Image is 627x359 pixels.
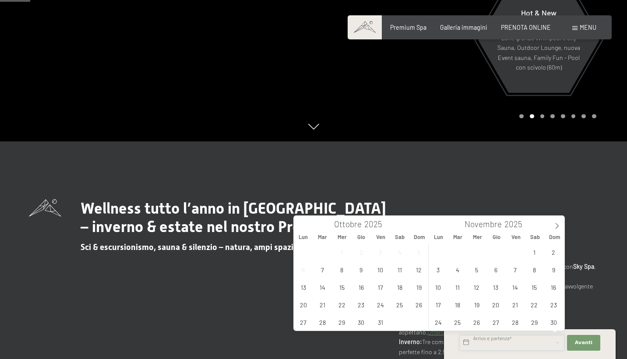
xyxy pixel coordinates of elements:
[545,234,564,240] span: Dom
[468,278,485,296] span: Novembre 12, 2025
[295,278,312,296] span: Ottobre 13, 2025
[391,278,408,296] span: Ottobre 18, 2025
[372,261,389,278] span: Ottobre 10, 2025
[440,24,487,31] a: Galleria immagini
[391,261,408,278] span: Ottobre 11, 2025
[468,313,485,331] span: Novembre 26, 2025
[313,234,332,240] span: Mar
[507,278,524,296] span: Novembre 14, 2025
[371,234,390,240] span: Ven
[573,263,594,270] strong: Sky Spa
[372,278,389,296] span: Ottobre 17, 2025
[362,219,391,229] input: Year
[372,296,389,313] span: Ottobre 24, 2025
[333,243,350,260] span: Ottobre 1, 2025
[352,261,370,278] span: Ottobre 9, 2025
[540,114,545,119] div: Carousel Page 3
[352,313,370,331] span: Ottobre 30, 2025
[519,114,524,119] div: Carousel Page 1
[487,234,506,240] span: Gio
[468,296,485,313] span: Novembre 19, 2025
[333,278,350,296] span: Ottobre 15, 2025
[526,278,543,296] span: Novembre 15, 2025
[391,296,408,313] span: Ottobre 25, 2025
[516,114,596,119] div: Carousel Pagination
[567,335,600,351] button: Avanti
[571,114,576,119] div: Carousel Page 6
[449,296,466,313] span: Novembre 18, 2025
[561,114,565,119] div: Carousel Page 5
[399,338,422,345] strong: Inverno:
[487,313,504,331] span: Novembre 27, 2025
[332,234,352,240] span: Mer
[430,313,447,331] span: Novembre 24, 2025
[428,328,463,336] a: Offerta estiva
[487,261,504,278] span: Novembre 6, 2025
[468,261,485,278] span: Novembre 5, 2025
[580,24,596,31] span: Menu
[581,114,586,119] div: Carousel Page 7
[507,261,524,278] span: Novembre 7, 2025
[429,234,448,240] span: Lun
[333,261,350,278] span: Ottobre 8, 2025
[526,296,543,313] span: Novembre 22, 2025
[391,243,408,260] span: Ottobre 4, 2025
[526,261,543,278] span: Novembre 8, 2025
[352,234,371,240] span: Gio
[449,261,466,278] span: Novembre 4, 2025
[449,313,466,331] span: Novembre 25, 2025
[526,313,543,331] span: Novembre 29, 2025
[430,278,447,296] span: Novembre 10, 2025
[501,24,551,31] a: PRENOTA ONLINE
[507,296,524,313] span: Novembre 21, 2025
[545,296,562,313] span: Novembre 23, 2025
[465,220,502,229] span: Novembre
[545,261,562,278] span: Novembre 9, 2025
[448,234,468,240] span: Mar
[525,234,545,240] span: Sab
[410,234,429,240] span: Dom
[294,234,313,240] span: Lun
[526,243,543,260] span: Novembre 1, 2025
[545,243,562,260] span: Novembre 2, 2025
[390,24,426,31] a: Premium Spa
[295,313,312,331] span: Ottobre 27, 2025
[352,278,370,296] span: Ottobre 16, 2025
[372,243,389,260] span: Ottobre 3, 2025
[487,278,504,296] span: Novembre 13, 2025
[521,8,557,18] span: Hot & New
[507,313,524,331] span: Novembre 28, 2025
[410,243,427,260] span: Ottobre 5, 2025
[410,296,427,313] span: Ottobre 26, 2025
[545,313,562,331] span: Novembre 30, 2025
[430,261,447,278] span: Novembre 3, 2025
[592,114,596,119] div: Carousel Page 8
[530,114,534,119] div: Carousel Page 2 (Current Slide)
[390,234,409,240] span: Sab
[506,234,525,240] span: Ven
[314,296,331,313] span: Ottobre 21, 2025
[295,261,312,278] span: Ottobre 6, 2025
[352,296,370,313] span: Ottobre 23, 2025
[334,220,362,229] span: Ottobre
[372,313,389,331] span: Ottobre 31, 2025
[81,242,323,252] span: Sci & escursionismo, sauna & silenzio – natura, ampi spazi e calma
[333,313,350,331] span: Ottobre 29, 2025
[497,23,581,73] p: Sky Spa con Sky infinity Pool 23m, grande Whirlpool e Sky Sauna, Outdoor Lounge, nuova Event saun...
[314,313,331,331] span: Ottobre 28, 2025
[468,234,487,240] span: Mer
[430,296,447,313] span: Novembre 17, 2025
[314,261,331,278] span: Ottobre 7, 2025
[550,114,555,119] div: Carousel Page 4
[545,278,562,296] span: Novembre 16, 2025
[333,296,350,313] span: Ottobre 22, 2025
[81,199,386,236] span: Wellness tutto l’anno in [GEOGRAPHIC_DATA] – inverno & estate nel nostro Premium SPA
[410,261,427,278] span: Ottobre 12, 2025
[352,243,370,260] span: Ottobre 2, 2025
[502,219,531,229] input: Year
[487,296,504,313] span: Novembre 20, 2025
[449,278,466,296] span: Novembre 11, 2025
